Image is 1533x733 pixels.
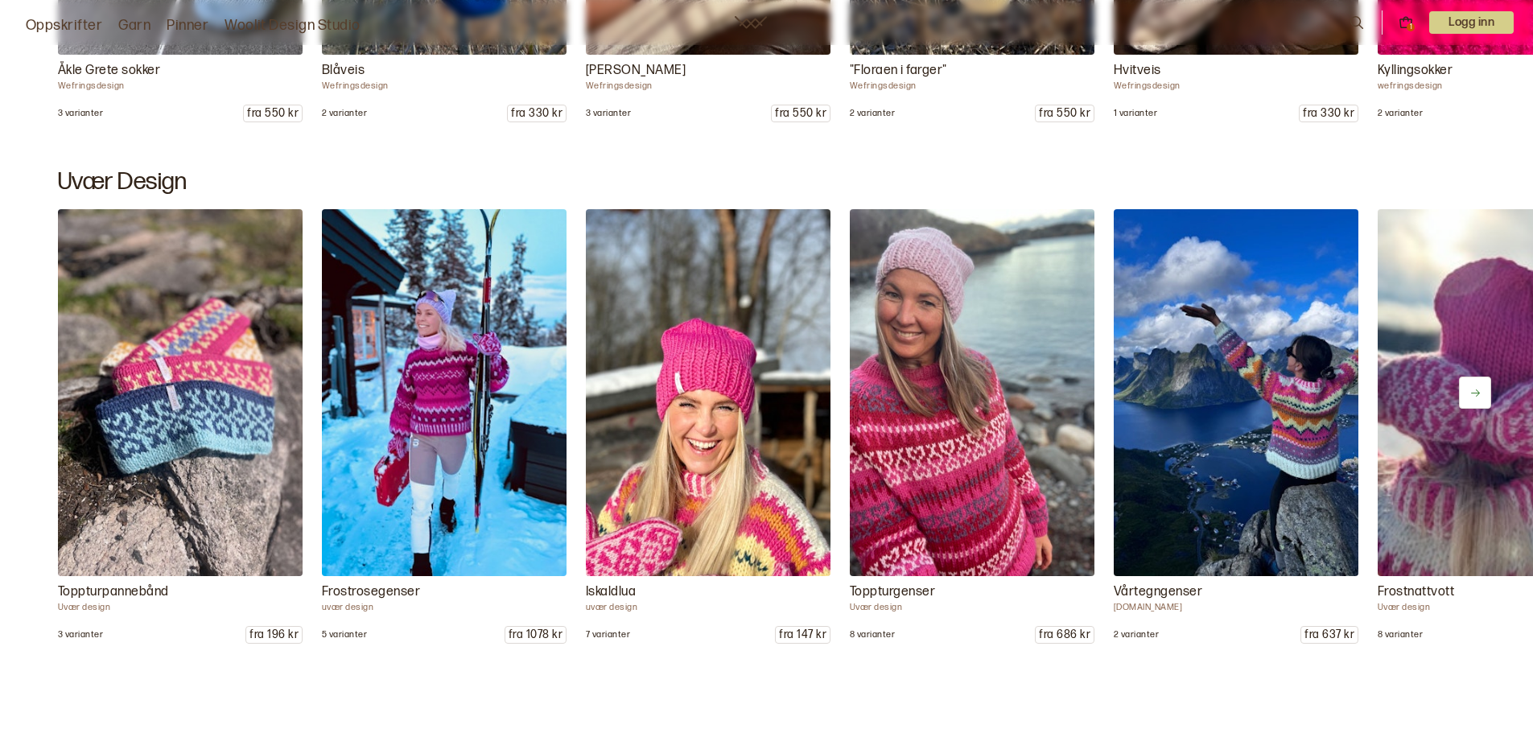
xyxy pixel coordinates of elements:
p: Wefringsdesign [1114,80,1358,92]
p: 5 varianter [322,629,367,640]
p: Logg inn [1429,11,1514,34]
a: uvær design Iskaldlua Iskaldlua er en enkel og raskstrikket lue som passer perfekt for deg som er... [586,209,830,644]
p: fra 637 kr [1301,627,1358,643]
a: Woolit Design Studio [225,14,361,37]
p: 8 varianter [1378,629,1423,640]
p: 7 varianter [586,629,630,640]
p: 2 varianter [322,108,367,119]
p: 8 varianter [850,629,895,640]
img: uvær design Frosegenser OBS! Alle genserne på bildene er strikket i Drops Snow, annen garninfo er... [315,200,572,586]
p: [PERSON_NAME] [586,61,830,80]
p: 3 varianter [586,108,631,119]
p: Toppturpannebånd [58,583,303,602]
p: 2 varianter [850,108,895,119]
p: "Floraen i farger" [850,61,1094,80]
p: Hvitveis [1114,61,1358,80]
p: uvær design [586,602,830,613]
a: Uvær design Toppturgenser Toppturgenseren er en fargerik og fin genser som passer perfekt til din... [850,209,1094,644]
a: uvær design Frosegenser OBS! Alle genserne på bildene er strikket i Drops Snow, annen garninfo er... [322,209,567,644]
p: Wefringsdesign [850,80,1094,92]
p: Uvær design [58,602,303,613]
p: 3 varianter [58,629,103,640]
p: fra 330 kr [1300,105,1358,121]
p: Uvær design [850,602,1094,613]
p: [DOMAIN_NAME] [1114,602,1358,613]
div: 1 [1407,23,1415,31]
p: Åkle Grete sokker [58,61,303,80]
p: 3 varianter [58,108,103,119]
p: fra 147 kr [776,627,830,643]
img: uvær design Iskaldlua Iskaldlua er en enkel og raskstrikket lue som passer perfekt for deg som er... [586,209,830,576]
a: Garn [118,14,150,37]
a: Oppskrifter [26,14,102,37]
p: fra 330 kr [508,105,566,121]
img: Uvær design Toppturgenser Toppturgenseren er en fargerik og fin genser som passer perfekt til din... [850,209,1094,576]
button: 1 [1399,15,1413,30]
p: fra 686 kr [1036,627,1094,643]
p: Wefringsdesign [322,80,567,92]
p: uvær design [322,602,567,613]
p: Wefringsdesign [586,80,830,92]
p: Frostrosegenser [322,583,567,602]
p: Blåveis [322,61,567,80]
a: Woolit [735,16,767,29]
p: fra 196 kr [246,627,302,643]
button: User dropdown [1429,11,1514,34]
p: fra 550 kr [1036,105,1094,121]
p: 1 varianter [1114,108,1157,119]
p: Wefringsdesign [58,80,303,92]
p: fra 550 kr [772,105,830,121]
p: fra 550 kr [244,105,302,121]
p: fra 1078 kr [505,627,566,643]
img: uvær.design Vårtegngenser Vårtegngenseren strikkes med Drops Snow. Et tykt og varmt garn av 100% ... [1114,209,1358,576]
img: Uvær design Topptpannebånd Bruk opp restegarnet! Toppturpannebåndet er et enkelt og behagelig pan... [58,209,303,576]
p: Iskaldlua [586,583,830,602]
a: Pinner [167,14,208,37]
p: 2 varianter [1378,108,1423,119]
p: Vårtegngenser [1114,583,1358,602]
a: uvær.design Vårtegngenser Vårtegngenseren strikkes med Drops Snow. Et tykt og varmt garn av 100% ... [1114,209,1358,644]
p: 2 varianter [1114,629,1159,640]
a: Uvær design Topptpannebånd Bruk opp restegarnet! Toppturpannebåndet er et enkelt og behagelig pan... [58,209,303,644]
h2: Uvær Design [58,167,1475,196]
p: Toppturgenser [850,583,1094,602]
